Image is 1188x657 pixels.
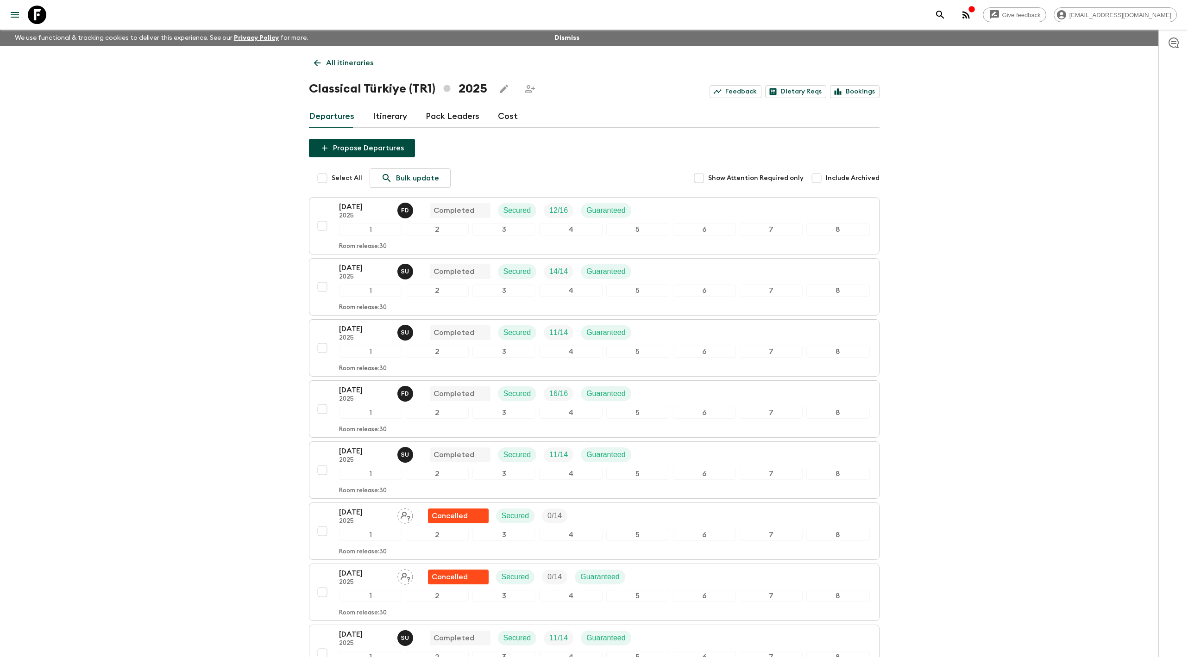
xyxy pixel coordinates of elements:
div: 2 [406,285,469,297]
p: [DATE] [339,507,390,518]
p: [DATE] [339,323,390,335]
p: 2025 [339,640,390,647]
div: Trip Fill [544,325,573,340]
p: Secured [503,388,531,399]
span: Fatih Develi [397,205,415,213]
p: Secured [503,449,531,460]
div: Trip Fill [544,203,573,218]
div: 3 [472,346,535,358]
p: 2025 [339,518,390,525]
button: search adventures [931,6,949,24]
a: Feedback [710,85,761,98]
div: 4 [539,285,602,297]
p: 2025 [339,457,390,464]
p: Guaranteed [586,388,626,399]
p: [DATE] [339,384,390,396]
a: Departures [309,105,354,128]
p: All itineraries [326,57,373,68]
div: 3 [472,407,535,419]
div: 8 [806,468,869,480]
span: Share this itinerary [521,80,539,98]
div: 8 [806,590,869,602]
p: Cancelled [432,571,468,583]
div: 6 [673,468,736,480]
p: Secured [503,266,531,277]
div: 5 [606,346,669,358]
p: [DATE] [339,262,390,273]
a: Bulk update [370,168,451,188]
a: Dietary Reqs [765,85,826,98]
div: 5 [606,223,669,236]
div: 4 [539,468,602,480]
p: Guaranteed [586,266,626,277]
div: 8 [806,223,869,236]
div: Secured [496,508,535,523]
p: Secured [503,205,531,216]
div: 6 [673,529,736,541]
span: Sefa Uz [397,267,415,274]
p: Completed [434,205,474,216]
div: 1 [339,468,402,480]
div: 8 [806,346,869,358]
div: 5 [606,468,669,480]
div: Trip Fill [542,508,567,523]
p: Guaranteed [580,571,620,583]
div: 3 [472,529,535,541]
p: Guaranteed [586,327,626,338]
div: Trip Fill [544,386,573,401]
p: Room release: 30 [339,609,387,617]
div: 7 [740,407,803,419]
div: 6 [673,285,736,297]
div: Secured [498,325,537,340]
p: We use functional & tracking cookies to deliver this experience. See our for more. [11,30,312,46]
a: Bookings [830,85,880,98]
button: menu [6,6,24,24]
p: Completed [434,266,474,277]
p: Room release: 30 [339,365,387,372]
div: 7 [740,346,803,358]
div: 2 [406,407,469,419]
div: 7 [740,223,803,236]
div: 1 [339,590,402,602]
div: 1 [339,223,402,236]
div: 4 [539,407,602,419]
p: Room release: 30 [339,548,387,556]
div: 7 [740,529,803,541]
button: [DATE]2025Assign pack leaderFlash Pack cancellationSecuredTrip FillGuaranteed12345678Room release:30 [309,564,880,621]
button: [DATE]2025Sefa UzCompletedSecuredTrip FillGuaranteed12345678Room release:30 [309,258,880,316]
p: Room release: 30 [339,243,387,250]
div: 6 [673,590,736,602]
span: Sefa Uz [397,328,415,335]
p: 11 / 14 [549,327,568,338]
p: 14 / 14 [549,266,568,277]
p: Secured [503,327,531,338]
span: [EMAIL_ADDRESS][DOMAIN_NAME] [1064,12,1176,19]
span: Sefa Uz [397,633,415,640]
div: Trip Fill [544,631,573,645]
a: Give feedback [983,7,1046,22]
span: Select All [332,174,362,183]
div: 2 [406,529,469,541]
div: Trip Fill [542,570,567,584]
p: Room release: 30 [339,487,387,495]
p: 12 / 16 [549,205,568,216]
span: Assign pack leader [397,572,413,579]
p: [DATE] [339,568,390,579]
div: 6 [673,346,736,358]
div: Secured [496,570,535,584]
button: [DATE]2025Fatih DeveliCompletedSecuredTrip FillGuaranteed12345678Room release:30 [309,197,880,254]
p: 2025 [339,396,390,403]
div: 4 [539,529,602,541]
button: [DATE]2025Sefa UzCompletedSecuredTrip FillGuaranteed12345678Room release:30 [309,319,880,377]
span: Include Archived [826,174,880,183]
div: Secured [498,447,537,462]
p: Completed [434,632,474,644]
div: 8 [806,529,869,541]
button: Edit this itinerary [495,80,513,98]
div: Trip Fill [544,264,573,279]
div: 4 [539,590,602,602]
p: Room release: 30 [339,304,387,311]
div: Secured [498,386,537,401]
div: 3 [472,590,535,602]
div: 7 [740,468,803,480]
